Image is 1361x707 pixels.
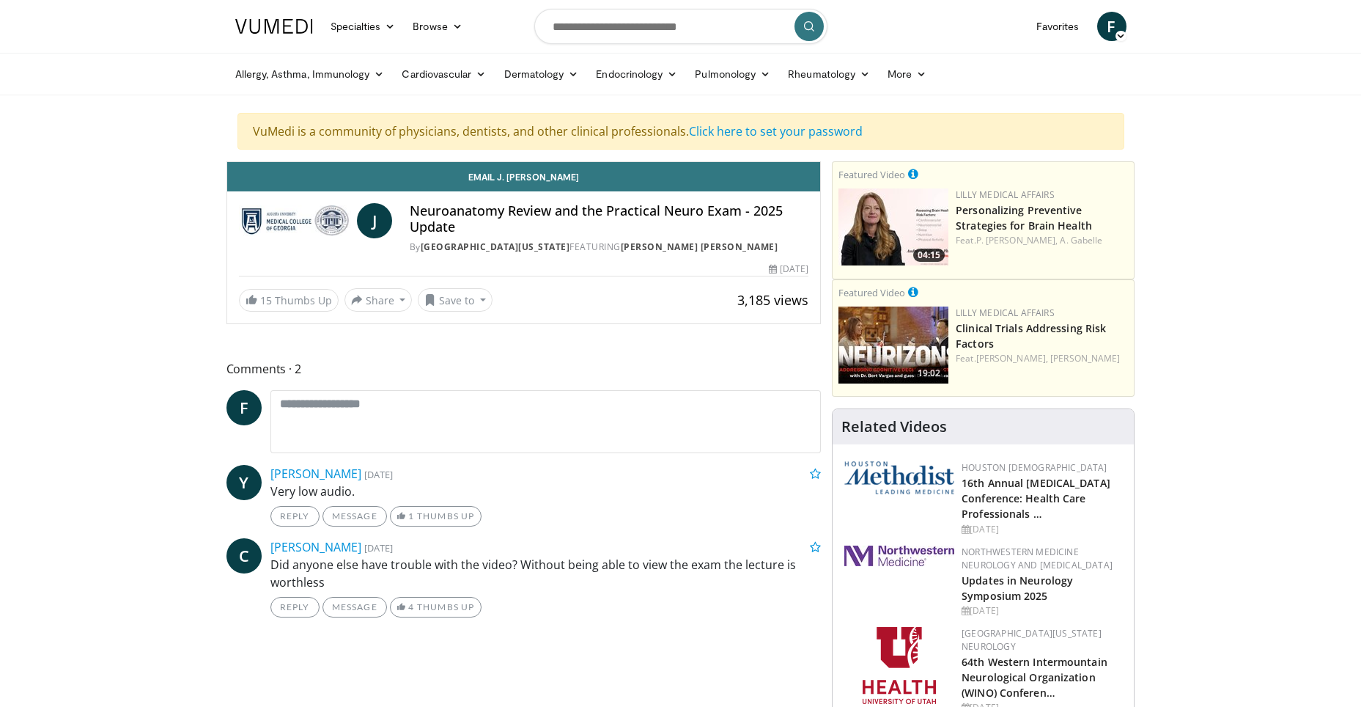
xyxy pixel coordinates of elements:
a: 1 Thumbs Up [390,506,482,527]
div: VuMedi is a community of physicians, dentists, and other clinical professionals. [237,113,1124,150]
div: [DATE] [769,263,808,276]
input: Search topics, interventions [534,9,827,44]
img: 1541e73f-d457-4c7d-a135-57e066998777.png.150x105_q85_crop-smart_upscale.jpg [838,307,948,384]
h4: Neuroanatomy Review and the Practical Neuro Exam - 2025 Update [410,203,808,235]
a: Endocrinology [587,59,686,89]
a: Lilly Medical Affairs [956,307,1055,319]
small: [DATE] [364,468,393,481]
a: [PERSON_NAME] [270,466,361,482]
button: Share [344,288,413,312]
a: Updates in Neurology Symposium 2025 [962,574,1073,603]
div: Feat. [956,234,1128,247]
img: Medical College of Georgia - Augusta University [239,203,351,238]
a: Houston [DEMOGRAPHIC_DATA] [962,461,1107,474]
a: F [1097,12,1126,41]
span: Comments 2 [226,359,822,378]
a: Favorites [1028,12,1088,41]
a: More [879,59,935,89]
span: 4 [408,601,414,612]
span: 19:02 [913,367,945,380]
div: [DATE] [962,523,1122,536]
a: J [357,203,392,238]
button: Save to [418,288,493,312]
a: P. [PERSON_NAME], [976,234,1058,246]
a: 64th Western Intermountain Neurological Organization (WINO) Conferen… [962,655,1107,700]
a: Lilly Medical Affairs [956,188,1055,201]
a: Pulmonology [686,59,779,89]
img: c3be7821-a0a3-4187-927a-3bb177bd76b4.png.150x105_q85_crop-smart_upscale.jpg [838,188,948,265]
span: 1 [408,510,414,521]
p: Did anyone else have trouble with the video? Without being able to view the exam the lecture is w... [270,556,822,591]
a: [PERSON_NAME] [PERSON_NAME] [621,241,778,253]
a: Message [322,506,387,527]
a: 19:02 [838,307,948,384]
a: 04:15 [838,188,948,265]
a: 15 Thumbs Up [239,289,339,312]
a: C [226,538,262,574]
a: F [226,390,262,425]
a: [PERSON_NAME] [1050,352,1120,365]
a: [GEOGRAPHIC_DATA][US_STATE] Neurology [962,627,1102,653]
a: Reply [270,506,320,527]
a: Message [322,597,387,618]
a: Browse [404,12,471,41]
a: Reply [270,597,320,618]
h4: Related Videos [841,418,947,436]
a: Northwestern Medicine Neurology and [MEDICAL_DATA] [962,546,1113,571]
span: 15 [260,293,272,307]
a: Allergy, Asthma, Immunology [226,59,394,89]
a: [PERSON_NAME] [270,539,361,555]
img: 5e4488cc-e109-4a4e-9fd9-73bb9237ee91.png.150x105_q85_autocrop_double_scale_upscale_version-0.2.png [844,461,954,494]
small: Featured Video [838,286,905,299]
a: Click here to set your password [689,123,863,139]
a: Specialties [322,12,405,41]
a: [GEOGRAPHIC_DATA][US_STATE] [421,241,570,253]
div: [DATE] [962,604,1122,618]
a: Rheumatology [779,59,879,89]
div: Feat. [956,352,1128,365]
a: Dermatology [495,59,588,89]
img: f6362829-b0a3-407d-a044-59546adfd345.png.150x105_q85_autocrop_double_scale_upscale_version-0.2.png [863,627,936,704]
a: Cardiovascular [393,59,495,89]
p: Very low audio. [270,483,822,500]
small: Featured Video [838,168,905,181]
small: [DATE] [364,541,393,554]
img: VuMedi Logo [235,19,313,34]
a: Email J. [PERSON_NAME] [227,162,821,191]
a: Personalizing Preventive Strategies for Brain Health [956,203,1092,232]
a: Clinical Trials Addressing Risk Factors [956,321,1106,351]
span: 04:15 [913,249,945,262]
span: 3,185 views [737,291,808,309]
a: Y [226,465,262,500]
a: [PERSON_NAME], [976,352,1048,365]
a: A. Gabelle [1060,234,1102,246]
div: By FEATURING [410,241,808,254]
img: 2a462fb6-9365-492a-ac79-3166a6f924d8.png.150x105_q85_autocrop_double_scale_upscale_version-0.2.jpg [844,546,954,566]
a: 16th Annual [MEDICAL_DATA] Conference: Health Care Professionals … [962,476,1110,521]
a: 4 Thumbs Up [390,597,482,618]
